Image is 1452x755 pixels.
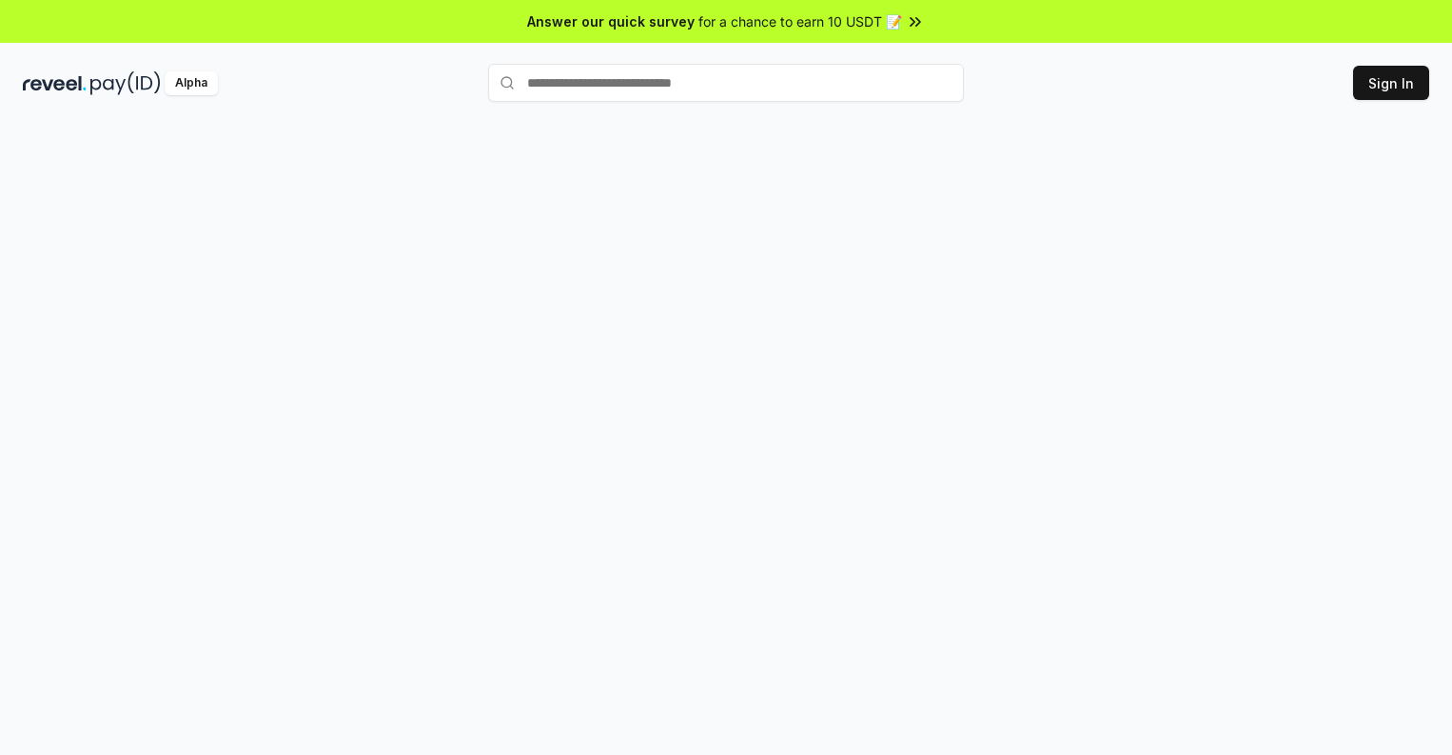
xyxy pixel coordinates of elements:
[1353,66,1429,100] button: Sign In
[90,71,161,95] img: pay_id
[23,71,87,95] img: reveel_dark
[527,11,695,31] span: Answer our quick survey
[698,11,902,31] span: for a chance to earn 10 USDT 📝
[165,71,218,95] div: Alpha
